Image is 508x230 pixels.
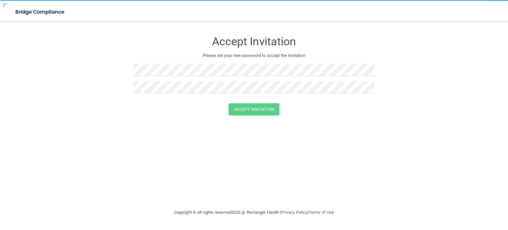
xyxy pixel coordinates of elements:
[10,5,71,19] img: bridge_compliance_login_screen.278c3ca4.svg
[281,210,307,215] a: Privacy Policy
[133,202,375,223] div: Copyright © All rights reserved 2025 @ Rectangle Health | |
[138,52,370,60] p: Please set your new password to accept the invitation
[229,103,279,115] button: Accept Invitation
[309,210,334,215] a: Terms of Use
[133,35,375,48] h3: Accept Invitation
